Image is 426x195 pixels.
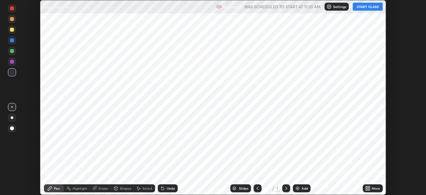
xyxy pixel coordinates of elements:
div: Pen [54,187,60,190]
div: Highlight [73,187,87,190]
div: Undo [167,187,175,190]
div: / [272,186,274,190]
div: Slides [239,187,248,190]
div: Shapes [120,187,131,190]
div: Eraser [99,187,108,190]
p: Ionic Equilibrium 5 [44,4,78,9]
button: START CLASS [353,3,383,11]
div: 1 [264,186,271,190]
h5: WAS SCHEDULED TO START AT 11:20 AM [244,4,320,10]
div: 1 [276,185,280,191]
div: More [372,187,380,190]
div: Select [142,187,152,190]
p: Recording [223,4,242,9]
div: Add [302,187,308,190]
p: Settings [333,5,346,8]
img: class-settings-icons [326,4,332,9]
img: add-slide-button [295,186,300,191]
img: recording.375f2c34.svg [216,4,222,9]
